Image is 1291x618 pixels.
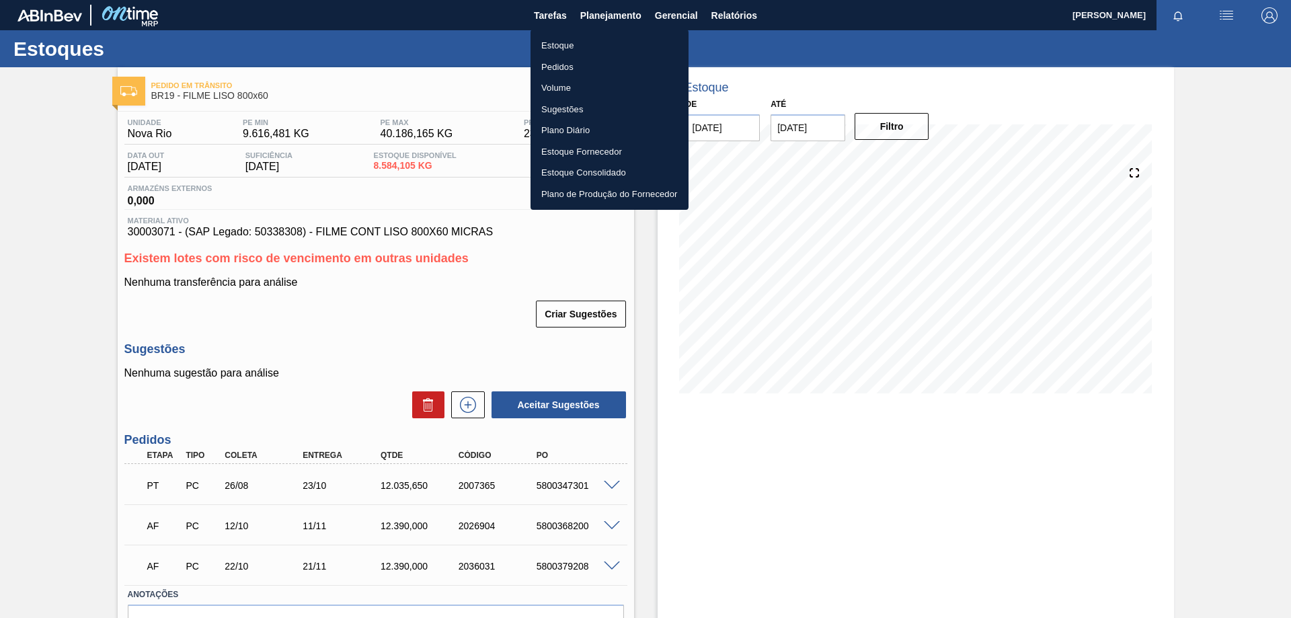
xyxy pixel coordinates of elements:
[531,184,689,205] a: Plano de Produção do Fornecedor
[531,120,689,141] a: Plano Diário
[531,56,689,78] a: Pedidos
[531,162,689,184] a: Estoque Consolidado
[531,77,689,99] a: Volume
[531,141,689,163] a: Estoque Fornecedor
[531,99,689,120] a: Sugestões
[531,35,689,56] a: Estoque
